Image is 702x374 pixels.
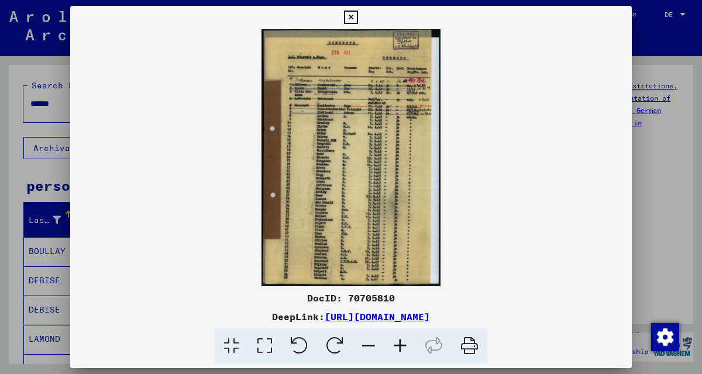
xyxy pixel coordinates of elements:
[651,322,679,351] div: Change consent
[325,311,430,322] a: [URL][DOMAIN_NAME]
[70,29,632,286] img: 001.jpg
[70,310,632,324] div: DeepLink:
[651,323,679,351] img: Change consent
[70,291,632,305] div: DocID: 70705810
